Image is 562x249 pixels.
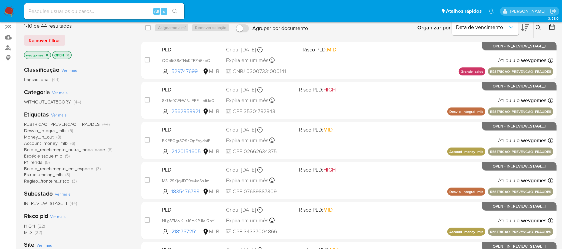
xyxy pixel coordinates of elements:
span: Alt [154,8,159,14]
a: Sair [550,8,557,15]
button: search-icon [168,7,182,16]
span: Atalhos rápidos [446,8,482,15]
a: Notificações [488,8,494,14]
span: 3.158.0 [548,16,559,21]
input: Pesquise usuários ou casos... [24,7,184,16]
p: weverton.gomes@mercadopago.com.br [510,8,548,14]
span: s [163,8,165,14]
